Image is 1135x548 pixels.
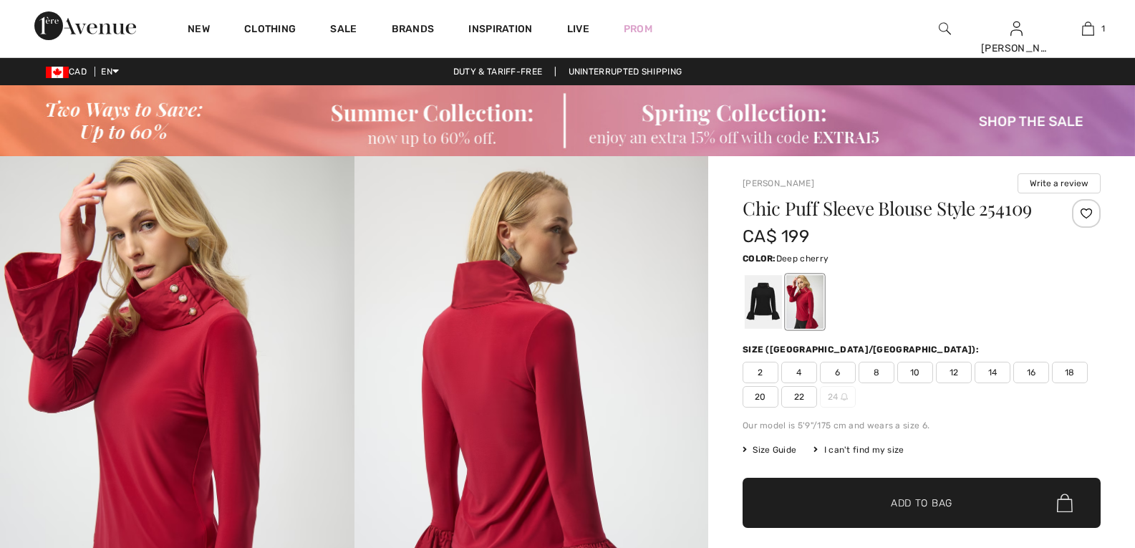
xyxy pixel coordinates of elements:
[781,386,817,408] span: 22
[743,199,1041,218] h1: Chic Puff Sleeve Blouse Style 254109
[468,23,532,38] span: Inspiration
[743,178,814,188] a: [PERSON_NAME]
[939,20,951,37] img: search the website
[859,362,894,383] span: 8
[781,362,817,383] span: 4
[745,275,782,329] div: Black
[567,21,589,37] a: Live
[981,41,1051,56] div: [PERSON_NAME]
[743,478,1101,528] button: Add to Bag
[813,443,904,456] div: I can't find my size
[34,11,136,40] img: 1ère Avenue
[1082,20,1094,37] img: My Bag
[392,23,435,38] a: Brands
[743,362,778,383] span: 2
[1052,362,1088,383] span: 18
[1057,494,1073,512] img: Bag.svg
[46,67,92,77] span: CAD
[1101,22,1105,35] span: 1
[1010,20,1023,37] img: My Info
[743,386,778,408] span: 20
[101,67,119,77] span: EN
[743,343,982,356] div: Size ([GEOGRAPHIC_DATA]/[GEOGRAPHIC_DATA]):
[936,362,972,383] span: 12
[786,275,824,329] div: Deep cherry
[776,254,829,264] span: Deep cherry
[624,21,652,37] a: Prom
[891,496,952,511] span: Add to Bag
[743,443,796,456] span: Size Guide
[820,386,856,408] span: 24
[975,362,1010,383] span: 14
[1010,21,1023,35] a: Sign In
[743,226,809,246] span: CA$ 199
[743,254,776,264] span: Color:
[820,362,856,383] span: 6
[46,67,69,78] img: Canadian Dollar
[1013,362,1049,383] span: 16
[188,23,210,38] a: New
[1053,20,1123,37] a: 1
[743,419,1101,432] div: Our model is 5'9"/175 cm and wears a size 6.
[897,362,933,383] span: 10
[841,393,848,400] img: ring-m.svg
[330,23,357,38] a: Sale
[244,23,296,38] a: Clothing
[1018,173,1101,193] button: Write a review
